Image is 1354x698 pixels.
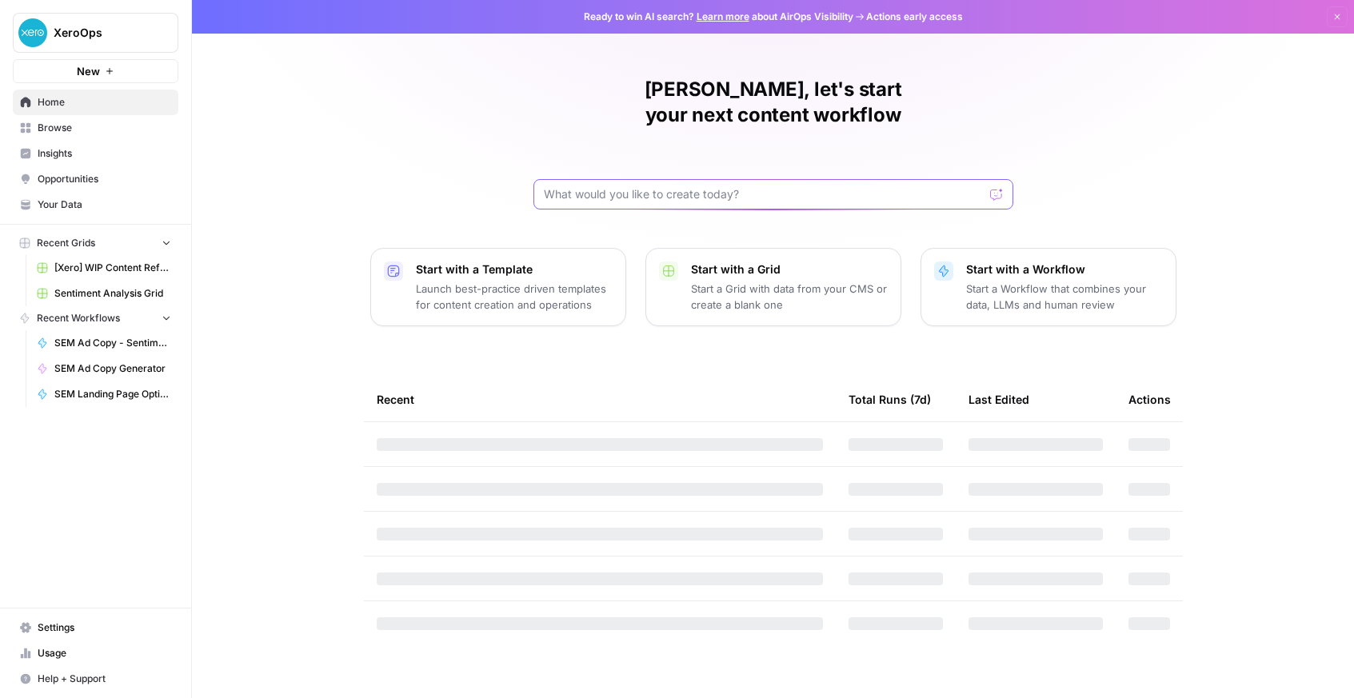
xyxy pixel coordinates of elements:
a: Insights [13,141,178,166]
a: Learn more [697,10,749,22]
div: Actions [1128,377,1171,421]
button: Help + Support [13,666,178,692]
button: New [13,59,178,83]
p: Start with a Grid [691,261,888,277]
button: Workspace: XeroOps [13,13,178,53]
img: XeroOps Logo [18,18,47,47]
span: Actions early access [866,10,963,24]
a: Usage [13,640,178,666]
a: SEM Landing Page Optimisation Recommendations [30,381,178,407]
p: Start a Grid with data from your CMS or create a blank one [691,281,888,313]
button: Start with a WorkflowStart a Workflow that combines your data, LLMs and human review [921,248,1176,326]
span: Opportunities [38,172,171,186]
a: Settings [13,615,178,640]
span: Sentiment Analysis Grid [54,286,171,301]
span: Usage [38,646,171,660]
a: Sentiment Analysis Grid [30,281,178,306]
span: Your Data [38,197,171,212]
a: SEM Ad Copy - Sentiment Analysis [30,330,178,356]
a: Your Data [13,192,178,217]
span: New [77,63,100,79]
button: Start with a GridStart a Grid with data from your CMS or create a blank one [645,248,901,326]
h1: [PERSON_NAME], let's start your next content workflow [533,77,1013,128]
a: Browse [13,115,178,141]
span: Browse [38,121,171,135]
span: XeroOps [54,25,150,41]
span: Ready to win AI search? about AirOps Visibility [584,10,853,24]
span: Insights [38,146,171,161]
button: Recent Workflows [13,306,178,330]
input: What would you like to create today? [544,186,984,202]
span: SEM Ad Copy Generator [54,361,171,376]
span: Recent Workflows [37,311,120,325]
button: Start with a TemplateLaunch best-practice driven templates for content creation and operations [370,248,626,326]
p: Start a Workflow that combines your data, LLMs and human review [966,281,1163,313]
span: Recent Grids [37,236,95,250]
div: Recent [377,377,823,421]
span: Home [38,95,171,110]
a: SEM Ad Copy Generator [30,356,178,381]
a: Home [13,90,178,115]
div: Total Runs (7d) [849,377,931,421]
button: Recent Grids [13,231,178,255]
span: SEM Ad Copy - Sentiment Analysis [54,336,171,350]
span: SEM Landing Page Optimisation Recommendations [54,387,171,401]
p: Start with a Workflow [966,261,1163,277]
span: Help + Support [38,672,171,686]
p: Launch best-practice driven templates for content creation and operations [416,281,613,313]
a: [Xero] WIP Content Refresh [30,255,178,281]
p: Start with a Template [416,261,613,277]
div: Last Edited [969,377,1029,421]
a: Opportunities [13,166,178,192]
span: [Xero] WIP Content Refresh [54,261,171,275]
span: Settings [38,620,171,635]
